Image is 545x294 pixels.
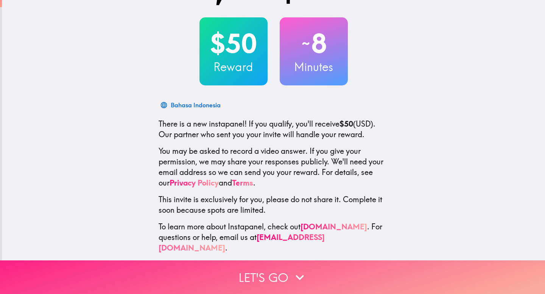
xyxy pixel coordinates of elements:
[232,178,253,187] a: Terms
[199,28,268,59] h2: $50
[339,119,353,128] b: $50
[301,222,367,231] a: [DOMAIN_NAME]
[159,146,389,188] p: You may be asked to record a video answer. If you give your permission, we may share your respons...
[171,100,221,110] div: Bahasa Indonesia
[301,32,311,55] span: ~
[199,59,268,75] h3: Reward
[159,97,224,113] button: Bahasa Indonesia
[159,221,389,253] p: To learn more about Instapanel, check out . For questions or help, email us at .
[280,59,348,75] h3: Minutes
[159,119,389,140] p: If you qualify, you'll receive (USD) . Our partner who sent you your invite will handle your reward.
[159,119,247,128] span: There is a new instapanel!
[170,178,219,187] a: Privacy Policy
[280,28,348,59] h2: 8
[159,232,325,252] a: [EMAIL_ADDRESS][DOMAIN_NAME]
[159,194,389,215] p: This invite is exclusively for you, please do not share it. Complete it soon because spots are li...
